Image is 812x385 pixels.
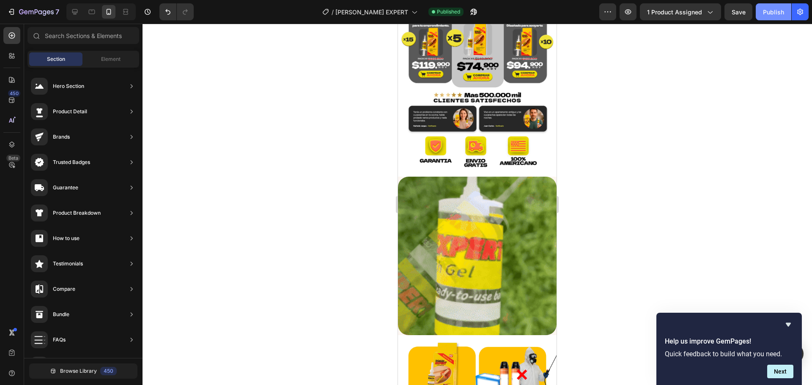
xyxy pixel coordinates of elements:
div: Compare [53,285,75,293]
div: Publish [763,8,784,16]
iframe: Design area [398,24,557,385]
p: Quick feedback to build what you need. [665,350,793,358]
span: Section [47,55,65,63]
div: Testimonials [53,259,83,268]
button: Hide survey [783,319,793,330]
div: Guarantee [53,183,78,192]
div: FAQs [53,336,66,344]
span: [PERSON_NAME] EXPERT [335,8,408,16]
h2: Help us improve GemPages! [665,336,793,347]
div: Product Detail [53,107,87,116]
button: Save [724,3,752,20]
div: Help us improve GemPages! [665,319,793,378]
div: Beta [6,155,20,161]
div: Undo/Redo [159,3,194,20]
span: 1 product assigned [647,8,702,16]
span: Browse Library [60,367,97,375]
span: Element [101,55,121,63]
div: Hero Section [53,82,84,90]
button: Browse Library450 [29,363,137,379]
div: Bundle [53,310,69,319]
div: Brands [53,133,70,141]
span: / [332,8,334,16]
div: Trusted Badges [53,158,90,167]
div: How to use [53,234,80,243]
div: Product Breakdown [53,209,101,217]
button: 1 product assigned [640,3,721,20]
span: Save [732,8,746,16]
button: Next question [767,365,793,378]
div: 450 [100,367,117,375]
button: 7 [3,3,63,20]
div: 450 [8,90,20,97]
p: 7 [55,7,59,17]
input: Search Sections & Elements [27,27,139,44]
span: Published [437,8,460,16]
button: Publish [756,3,791,20]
